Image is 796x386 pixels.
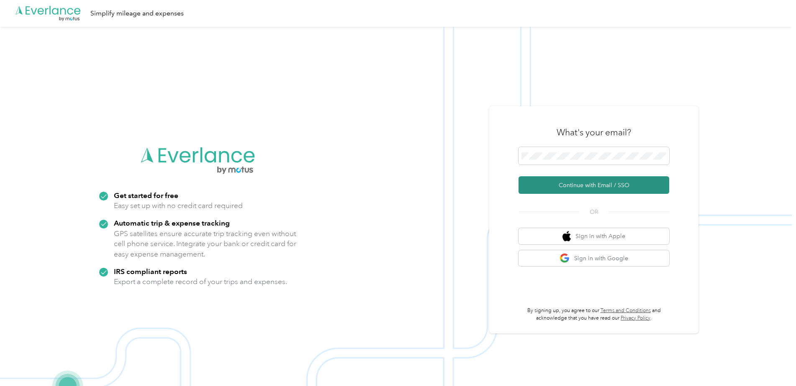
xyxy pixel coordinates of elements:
[579,208,609,216] span: OR
[562,231,571,241] img: apple logo
[90,8,184,19] div: Simplify mileage and expenses
[114,277,287,287] p: Export a complete record of your trips and expenses.
[519,250,669,267] button: google logoSign in with Google
[519,176,669,194] button: Continue with Email / SSO
[114,229,297,259] p: GPS satellites ensure accurate trip tracking even without cell phone service. Integrate your bank...
[519,307,669,322] p: By signing up, you agree to our and acknowledge that you have read our .
[114,201,243,211] p: Easy set up with no credit card required
[601,307,651,314] a: Terms and Conditions
[114,267,187,276] strong: IRS compliant reports
[557,127,631,138] h3: What's your email?
[114,191,178,200] strong: Get started for free
[519,228,669,244] button: apple logoSign in with Apple
[114,218,230,227] strong: Automatic trip & expense tracking
[560,253,570,264] img: google logo
[621,315,650,321] a: Privacy Policy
